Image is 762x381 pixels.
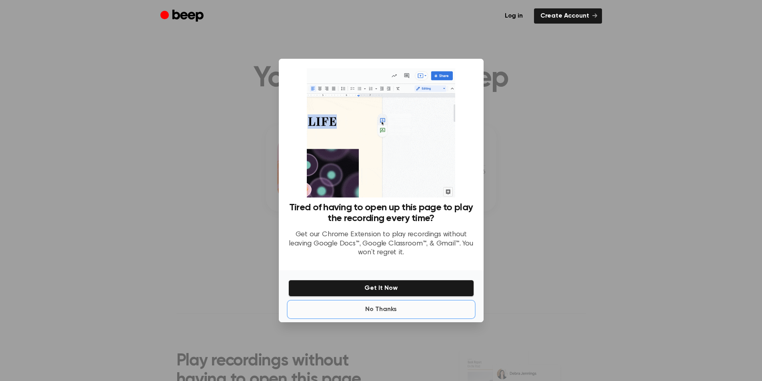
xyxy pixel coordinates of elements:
img: Beep extension in action [307,68,455,197]
a: Log in [498,8,529,24]
button: No Thanks [288,301,474,317]
button: Get It Now [288,280,474,297]
a: Beep [160,8,206,24]
a: Create Account [534,8,602,24]
h3: Tired of having to open up this page to play the recording every time? [288,202,474,224]
p: Get our Chrome Extension to play recordings without leaving Google Docs™, Google Classroom™, & Gm... [288,230,474,257]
